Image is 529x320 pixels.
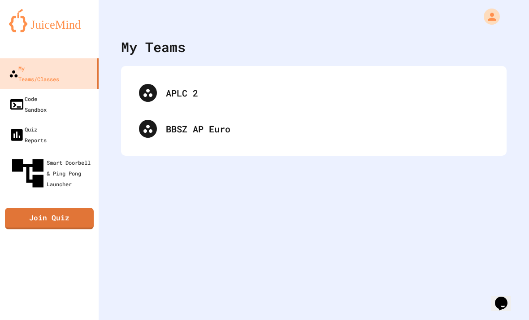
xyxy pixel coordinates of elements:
[9,154,95,192] div: Smart Doorbell & Ping Pong Launcher
[5,208,94,229] a: Join Quiz
[130,111,498,147] div: BBSZ AP Euro
[9,63,59,84] div: My Teams/Classes
[121,37,186,57] div: My Teams
[9,9,90,32] img: logo-orange.svg
[130,75,498,111] div: APLC 2
[9,93,47,115] div: Code Sandbox
[166,122,489,136] div: BBSZ AP Euro
[9,124,47,145] div: Quiz Reports
[166,86,489,100] div: APLC 2
[491,284,520,311] iframe: chat widget
[474,6,502,27] div: My Account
